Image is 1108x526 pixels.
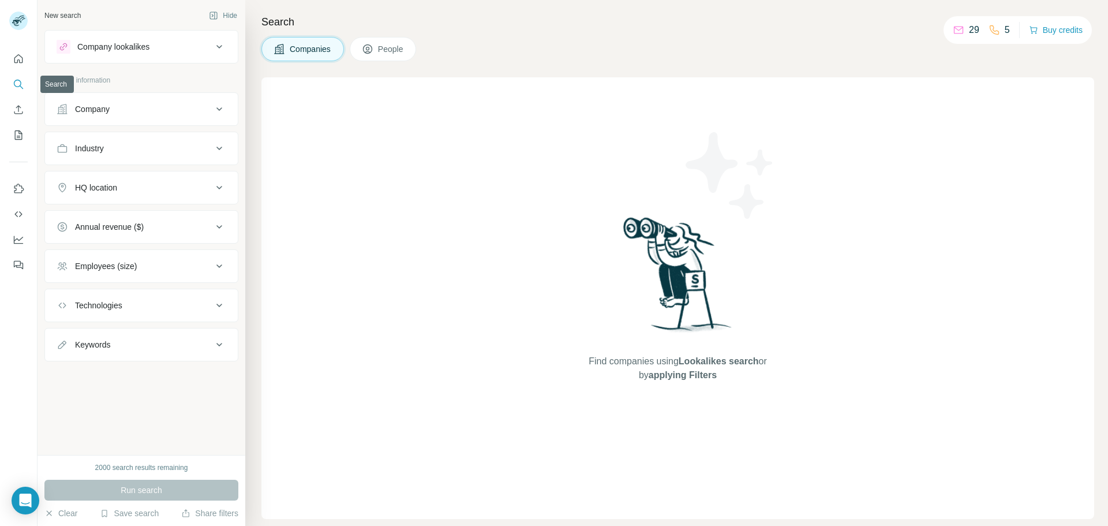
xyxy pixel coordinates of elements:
button: Use Surfe API [9,204,28,225]
button: Hide [201,7,245,24]
button: Enrich CSV [9,99,28,120]
button: Company [45,95,238,123]
span: applying Filters [649,370,717,380]
button: Save search [100,508,159,519]
p: Company information [44,75,238,85]
div: Keywords [75,339,110,350]
button: Dashboard [9,229,28,250]
button: Employees (size) [45,252,238,280]
span: Companies [290,43,332,55]
img: Surfe Illustration - Woman searching with binoculars [618,214,738,343]
button: Search [9,74,28,95]
button: Clear [44,508,77,519]
button: Share filters [181,508,238,519]
div: HQ location [75,182,117,193]
button: Buy credits [1029,22,1083,38]
button: Keywords [45,331,238,359]
button: Annual revenue ($) [45,213,238,241]
button: Quick start [9,49,28,69]
div: New search [44,10,81,21]
div: Employees (size) [75,260,137,272]
button: Feedback [9,255,28,275]
div: Annual revenue ($) [75,221,144,233]
div: Company [75,103,110,115]
div: Company lookalikes [77,41,149,53]
button: Technologies [45,292,238,319]
div: Industry [75,143,104,154]
span: People [378,43,405,55]
p: 29 [969,23,979,37]
div: Open Intercom Messenger [12,487,39,514]
button: Industry [45,135,238,162]
button: HQ location [45,174,238,202]
h4: Search [261,14,1094,30]
div: Technologies [75,300,122,311]
button: Use Surfe on LinkedIn [9,178,28,199]
span: Lookalikes search [679,356,759,366]
button: Company lookalikes [45,33,238,61]
img: Surfe Illustration - Stars [678,124,782,227]
div: 2000 search results remaining [95,462,188,473]
p: 5 [1005,23,1010,37]
span: Find companies using or by [585,355,770,382]
button: My lists [9,125,28,146]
